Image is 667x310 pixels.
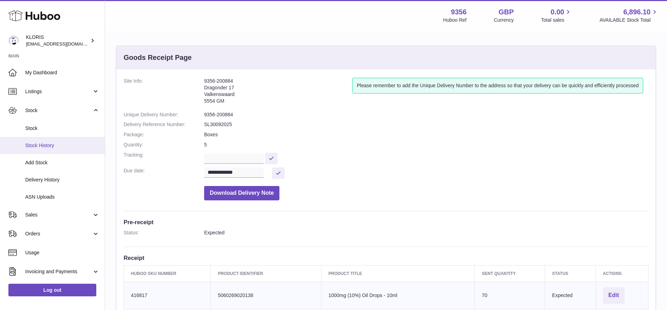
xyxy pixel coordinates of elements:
[26,41,103,47] span: [EMAIL_ADDRESS][DOMAIN_NAME]
[321,282,474,309] td: 1000mg (10%) Oil Drops - 10ml
[124,121,204,128] dt: Delivery Reference Number:
[211,265,321,282] th: Product Identifier
[124,111,204,118] dt: Unique Delivery Number:
[124,78,204,108] dt: Site Info:
[352,78,643,94] div: Please remember to add the Unique Delivery Number to the address so that your delivery can be qui...
[25,230,92,237] span: Orders
[124,152,204,164] dt: Tracking:
[25,88,92,95] span: Listings
[475,265,545,282] th: Sent Quantity
[25,194,99,200] span: ASN Uploads
[25,107,92,114] span: Stock
[321,265,474,282] th: Product title
[551,7,564,17] span: 0.00
[124,254,648,262] h3: Receipt
[599,17,659,23] span: AVAILABLE Stock Total
[541,7,572,23] a: 0.00 Total sales
[124,131,204,138] dt: Package:
[204,121,648,128] dd: SL30092025
[475,282,545,309] td: 70
[124,265,211,282] th: Huboo SKU Number
[124,229,204,236] dt: Status:
[204,78,352,108] address: 9356-200884 Dragonder 17 Valkenswaard 5554 GM
[25,125,99,132] span: Stock
[124,53,192,62] h3: Goods Receipt Page
[124,142,204,148] dt: Quantity:
[26,34,89,47] div: KLORIS
[8,284,96,296] a: Log out
[596,265,648,282] th: Actions
[499,7,514,17] strong: GBP
[545,282,596,309] td: Expected
[603,287,625,304] button: Edit
[25,69,99,76] span: My Dashboard
[204,131,648,138] dd: Boxes
[451,7,467,17] strong: 9356
[25,159,99,166] span: Add Stock
[623,7,651,17] span: 6,896.10
[443,17,467,23] div: Huboo Ref
[25,177,99,183] span: Delivery History
[204,186,279,200] button: Download Delivery Note
[25,212,92,218] span: Sales
[211,282,321,309] td: 5060269020138
[541,17,572,23] span: Total sales
[124,218,648,226] h3: Pre-receipt
[545,265,596,282] th: Status
[204,111,648,118] dd: 9356-200884
[8,35,19,46] img: huboo@kloriscbd.com
[124,167,204,179] dt: Due date:
[25,249,99,256] span: Usage
[204,229,648,236] dd: Expected
[25,142,99,149] span: Stock History
[124,282,211,309] td: 416817
[599,7,659,23] a: 6,896.10 AVAILABLE Stock Total
[25,268,92,275] span: Invoicing and Payments
[494,17,514,23] div: Currency
[204,142,648,148] dd: 5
